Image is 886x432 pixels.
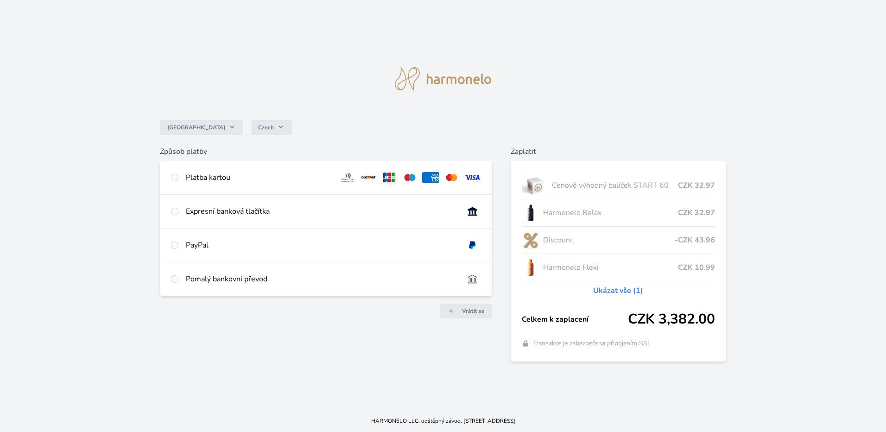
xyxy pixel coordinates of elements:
img: logo.svg [395,67,491,90]
span: Cenově výhodný balíček START 60 [552,180,678,191]
a: Vrátit se [440,304,492,318]
h6: Způsob platby [160,146,492,157]
img: onlineBanking_CZ.svg [464,206,481,217]
img: maestro.svg [401,172,418,183]
span: CZK 10.99 [678,262,715,273]
span: Harmonelo Relax [543,207,678,218]
div: Pomalý bankovní převod [186,273,456,285]
img: jcb.svg [381,172,398,183]
h6: Zaplatit [511,146,726,157]
div: Platba kartou [186,172,331,183]
img: visa.svg [464,172,481,183]
span: -CZK 43.96 [675,235,715,246]
span: CZK 32.97 [678,207,715,218]
img: discount-lo.png [522,229,539,252]
span: Vrátit se [462,307,485,315]
a: Ukázat vše (1) [593,285,643,296]
span: CZK 3,382.00 [628,311,715,328]
button: Czech [251,120,292,135]
img: CLEAN_RELAX_se_stinem_x-lo.jpg [522,201,539,224]
span: [GEOGRAPHIC_DATA] [167,124,225,131]
div: PayPal [186,240,456,251]
div: Expresní banková tlačítka [186,206,456,217]
img: discover.svg [360,172,377,183]
img: mc.svg [443,172,460,183]
span: CZK 32.97 [678,180,715,191]
button: [GEOGRAPHIC_DATA] [160,120,243,135]
img: CLEAN_FLEXI_se_stinem_x-hi_(1)-lo.jpg [522,256,539,279]
img: bankTransfer_IBAN.svg [464,273,481,285]
img: start.jpg [522,174,548,197]
img: paypal.svg [464,240,481,251]
img: diners.svg [339,172,356,183]
span: Celkem k zaplacení [522,314,628,325]
span: Discount [543,235,675,246]
span: Transakce je zabezpečena připojením SSL [533,339,651,348]
span: Harmonelo Flexi [543,262,678,273]
span: Czech [258,124,274,131]
img: amex.svg [422,172,439,183]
